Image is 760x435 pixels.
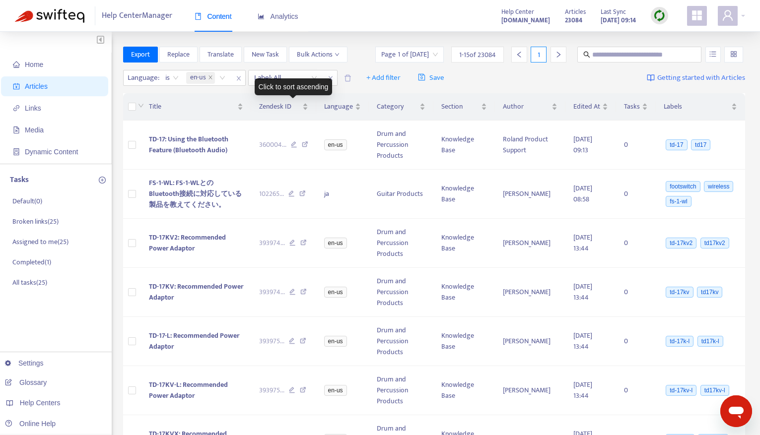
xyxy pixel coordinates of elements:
td: [PERSON_NAME] [495,219,565,268]
span: td17 [691,139,710,150]
td: [PERSON_NAME] [495,366,565,415]
th: Edited At [565,93,617,121]
span: user [722,9,734,21]
span: Title [149,101,235,112]
span: New Task [252,49,279,60]
span: td17kv [697,287,722,298]
span: FS-1-WL: FS-1-WLとのBluetooth接続に対応している製品を教えてください。 [149,177,242,210]
span: 1 - 15 of 23084 [459,50,496,60]
span: td-17k-l [666,336,693,347]
span: area-chart [258,13,265,20]
img: image-link [647,74,655,82]
span: Help Center [501,6,534,17]
span: Author [503,101,549,112]
button: New Task [244,47,287,62]
span: TD-17: Using the Bluetooth Feature (Bluetooth Audio) [149,133,228,156]
a: Glossary [5,378,47,386]
td: Knowledge Base [433,268,495,317]
button: Bulk Actionsdown [289,47,347,62]
span: Media [25,126,44,134]
span: en-us [324,385,347,396]
p: Default ( 0 ) [12,196,42,206]
th: Tasks [616,93,656,121]
span: search [583,51,590,58]
td: Knowledge Base [433,366,495,415]
span: [DATE] 09:13 [573,133,592,156]
span: + Add filter [366,72,401,84]
th: Category [369,93,433,121]
span: td-17 [666,139,687,150]
span: 393974 ... [259,287,285,298]
td: 0 [616,366,656,415]
span: TD-17KV: Recommended Power Adaptor [149,281,243,303]
th: Title [141,93,251,121]
span: Links [25,104,41,112]
span: plus-circle [99,177,106,184]
th: Labels [656,93,745,121]
span: en-us [324,287,347,298]
span: [DATE] 13:44 [573,379,592,401]
span: home [13,61,20,68]
span: [DATE] 13:44 [573,232,592,254]
td: Knowledge Base [433,170,495,219]
td: Guitar Products [369,170,433,219]
span: Language : [124,70,161,85]
span: td-17kv [666,287,693,298]
span: Section [441,101,480,112]
span: appstore [691,9,703,21]
span: file-image [13,126,20,133]
span: book [195,13,202,20]
span: Save [418,72,444,84]
p: All tasks ( 25 ) [12,277,47,288]
span: Help Centers [20,399,61,407]
td: 0 [616,170,656,219]
span: Dynamic Content [25,148,78,156]
td: 0 [616,121,656,170]
span: Home [25,61,43,68]
span: is [165,70,179,85]
th: Language [316,93,369,121]
p: Assigned to me ( 25 ) [12,237,69,247]
button: Replace [159,47,198,62]
th: Author [495,93,565,121]
span: Category [377,101,417,112]
td: Knowledge Base [433,121,495,170]
span: td-17kv2 [666,238,696,249]
span: unordered-list [709,51,716,58]
td: [PERSON_NAME] [495,317,565,366]
span: en-us [190,72,206,84]
div: 1 [531,47,547,62]
td: Knowledge Base [433,317,495,366]
span: 102265 ... [259,188,284,199]
span: en-us [324,336,347,347]
iframe: メッセージングウィンドウを開くボタン [720,395,752,427]
button: Translate [200,47,242,62]
span: Translate [207,49,234,60]
span: 393975 ... [259,336,284,347]
span: down [335,52,340,57]
span: en-us [324,238,347,249]
a: Online Help [5,420,56,428]
span: 360004 ... [259,139,286,150]
span: td17kv-l [700,385,729,396]
span: Articles [565,6,586,17]
span: 393974 ... [259,238,285,249]
button: Export [123,47,158,62]
span: TD-17KV2: Recommended Power Adaptor [149,232,226,254]
span: td17k-l [697,336,723,347]
strong: 23084 [565,15,582,26]
p: Completed ( 1 ) [12,257,51,267]
span: left [516,51,523,58]
span: [DATE] 13:44 [573,330,592,352]
td: Drum and Percussion Products [369,317,433,366]
td: Drum and Percussion Products [369,121,433,170]
a: Getting started with Articles [647,70,745,86]
th: Section [433,93,495,121]
a: [DOMAIN_NAME] [501,14,550,26]
span: footswitch [666,181,700,192]
td: 0 [616,317,656,366]
span: Getting started with Articles [657,72,745,84]
span: Help Center Manager [102,6,172,25]
span: Analytics [258,12,298,20]
td: Drum and Percussion Products [369,219,433,268]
